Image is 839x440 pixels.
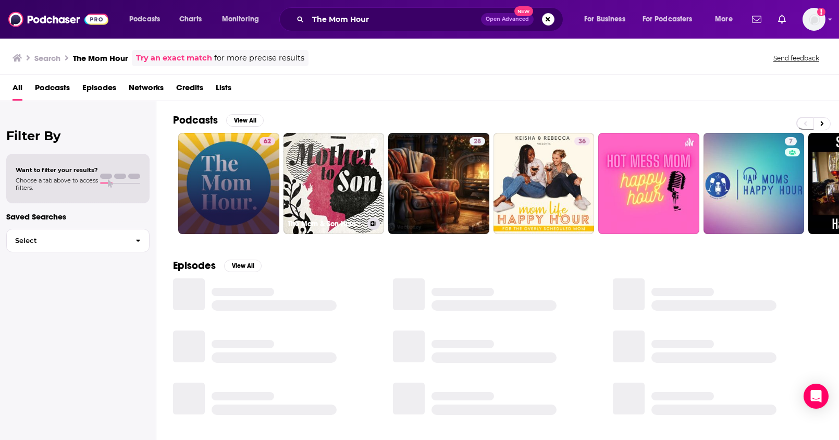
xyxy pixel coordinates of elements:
button: Show profile menu [803,8,825,31]
span: Monitoring [222,12,259,27]
img: User Profile [803,8,825,31]
a: 62 [178,133,279,234]
h2: Podcasts [173,114,218,127]
a: PodcastsView All [173,114,264,127]
a: All [13,79,22,101]
button: View All [226,114,264,127]
button: Open AdvancedNew [481,13,534,26]
span: 28 [474,137,481,147]
h3: The Mom & Son Hour [288,219,363,228]
a: Charts [172,11,208,28]
a: Networks [129,79,164,101]
button: open menu [577,11,638,28]
span: Logged in as kochristina [803,8,825,31]
span: For Business [584,12,625,27]
h3: The Mom Hour [73,53,128,63]
h2: Episodes [173,259,216,272]
button: View All [224,260,262,272]
a: 36 [493,133,595,234]
button: open menu [708,11,746,28]
a: 7 [704,133,805,234]
input: Search podcasts, credits, & more... [308,11,481,28]
span: Select [7,237,127,244]
div: Search podcasts, credits, & more... [289,7,573,31]
a: Lists [216,79,231,101]
span: Podcasts [129,12,160,27]
a: The Mom & Son Hour [283,133,385,234]
span: Charts [179,12,202,27]
div: Open Intercom Messenger [804,384,829,409]
span: Choose a tab above to access filters. [16,177,98,191]
a: Credits [176,79,203,101]
button: open menu [215,11,273,28]
button: open menu [636,11,708,28]
a: 7 [785,137,797,145]
p: Saved Searches [6,212,150,222]
a: 28 [388,133,489,234]
button: open menu [122,11,174,28]
span: Want to filter your results? [16,166,98,174]
button: Select [6,229,150,252]
a: Try an exact match [136,52,212,64]
span: New [514,6,533,16]
a: 62 [260,137,275,145]
a: Show notifications dropdown [748,10,766,28]
span: for more precise results [214,52,304,64]
span: 7 [789,137,793,147]
span: 62 [264,137,271,147]
a: Show notifications dropdown [774,10,790,28]
span: Open Advanced [486,17,529,22]
h3: Search [34,53,60,63]
a: 28 [470,137,485,145]
button: Send feedback [770,54,822,63]
a: EpisodesView All [173,259,262,272]
a: Podcasts [35,79,70,101]
span: 36 [578,137,586,147]
img: Podchaser - Follow, Share and Rate Podcasts [8,9,108,29]
span: More [715,12,733,27]
span: For Podcasters [643,12,693,27]
svg: Add a profile image [817,8,825,16]
a: Episodes [82,79,116,101]
h2: Filter By [6,128,150,143]
a: 36 [574,137,590,145]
